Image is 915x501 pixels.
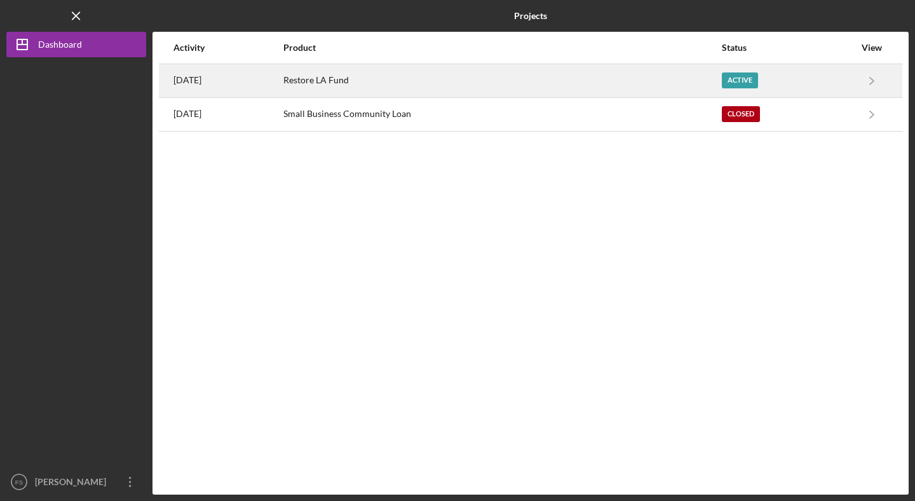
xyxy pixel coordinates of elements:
[6,32,146,57] button: Dashboard
[856,43,888,53] div: View
[283,99,721,130] div: Small Business Community Loan
[173,109,201,119] time: 2025-07-01 14:56
[514,11,547,21] b: Projects
[722,72,758,88] div: Active
[38,32,82,60] div: Dashboard
[6,469,146,495] button: FS[PERSON_NAME]
[283,43,721,53] div: Product
[173,43,282,53] div: Activity
[283,65,721,97] div: Restore LA Fund
[32,469,114,498] div: [PERSON_NAME]
[722,106,760,122] div: Closed
[173,75,201,85] time: 2025-09-20 11:19
[15,479,23,486] text: FS
[722,43,855,53] div: Status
